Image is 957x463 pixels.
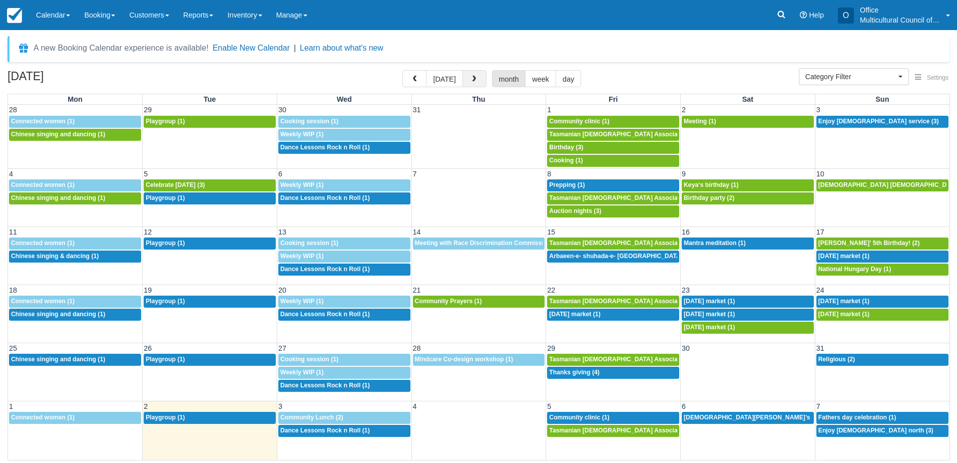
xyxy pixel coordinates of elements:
[144,354,276,366] a: Playgroup (1)
[9,179,141,191] a: Connected women (1)
[682,238,814,250] a: Mantra meditation (1)
[549,414,609,421] span: Community clinic (1)
[278,179,410,191] a: Weekly WIP (1)
[204,95,216,103] span: Tue
[816,251,948,263] a: [DATE] market (1)
[278,238,410,250] a: Cooking session (1)
[146,414,185,421] span: Playgroup (1)
[682,179,814,191] a: Keya‘s birthday (1)
[682,322,814,334] a: [DATE] market (1)
[816,354,948,366] a: Religious (2)
[11,181,75,188] span: Connected women (1)
[546,106,552,114] span: 1
[8,402,14,410] span: 1
[412,402,418,410] span: 4
[426,70,462,87] button: [DATE]
[547,367,679,379] a: Thanks giving (4)
[144,412,276,424] a: Playgroup (1)
[860,5,940,15] p: Office
[815,402,821,410] span: 7
[11,356,105,363] span: Chinese singing and dancing (1)
[146,298,185,305] span: Playgroup (1)
[684,118,716,125] span: Meeting (1)
[549,118,609,125] span: Community clinic (1)
[143,286,153,294] span: 19
[818,266,891,273] span: National Hungary Day (1)
[278,354,410,366] a: Cooking session (1)
[547,142,679,154] a: Birthday (3)
[11,311,105,318] span: Chinese singing and dancing (1)
[9,129,141,141] a: Chinese singing and dancing (1)
[143,106,153,114] span: 29
[277,286,287,294] span: 20
[11,414,75,421] span: Connected women (1)
[146,181,205,188] span: Celebrate [DATE] (3)
[818,427,933,434] span: Enjoy [DEMOGRAPHIC_DATA] north (3)
[681,402,687,410] span: 6
[816,116,948,128] a: Enjoy [DEMOGRAPHIC_DATA] service (3)
[280,240,338,247] span: Cooking session (1)
[294,44,296,52] span: |
[684,240,746,247] span: Mantra meditation (1)
[11,118,75,125] span: Connected women (1)
[280,253,324,260] span: Weekly WIP (1)
[684,181,738,188] span: Keya‘s birthday (1)
[799,68,909,85] button: Category Filter
[549,253,692,260] span: Arbaeen-e- shuhada-e- [GEOGRAPHIC_DATA] (1)
[525,70,556,87] button: week
[549,144,583,151] span: Birthday (3)
[815,170,825,178] span: 10
[144,238,276,250] a: Playgroup (1)
[280,311,370,318] span: Dance Lessons Rock n Roll (1)
[280,194,370,201] span: Dance Lessons Rock n Roll (1)
[415,356,513,363] span: Mindcare Co-design workshop (1)
[280,369,324,376] span: Weekly WIP (1)
[549,369,600,376] span: Thanks giving (4)
[549,427,747,434] span: Tasmanian [DEMOGRAPHIC_DATA] Association -Weekly Praying (1)
[144,296,276,308] a: Playgroup (1)
[278,412,410,424] a: Community Lunch (2)
[547,296,679,308] a: Tasmanian [DEMOGRAPHIC_DATA] Association -Weekly Praying (1)
[549,207,601,214] span: Auction nights (3)
[815,344,825,352] span: 31
[146,356,185,363] span: Playgroup (1)
[684,194,734,201] span: Birthday party (2)
[412,344,422,352] span: 28
[546,344,556,352] span: 29
[278,309,410,321] a: Dance Lessons Rock n Roll (1)
[492,70,526,87] button: month
[681,228,691,236] span: 16
[412,286,422,294] span: 21
[549,311,600,318] span: [DATE] market (1)
[549,131,747,138] span: Tasmanian [DEMOGRAPHIC_DATA] Association -Weekly Praying (1)
[805,72,896,82] span: Category Filter
[547,238,679,250] a: Tasmanian [DEMOGRAPHIC_DATA] Association -Weekly Praying (1)
[413,296,545,308] a: Community Prayers (1)
[277,228,287,236] span: 13
[927,74,948,81] span: Settings
[684,414,845,421] span: [DEMOGRAPHIC_DATA][PERSON_NAME]’s birthday (1)
[875,95,889,103] span: Sun
[549,157,583,164] span: Cooking (1)
[9,238,141,250] a: Connected women (1)
[742,95,753,103] span: Sat
[547,309,679,321] a: [DATE] market (1)
[146,118,185,125] span: Playgroup (1)
[413,354,545,366] a: Mindcare Co-design workshop (1)
[818,356,855,363] span: Religious (2)
[549,298,747,305] span: Tasmanian [DEMOGRAPHIC_DATA] Association -Weekly Praying (1)
[8,286,18,294] span: 18
[681,106,687,114] span: 2
[277,106,287,114] span: 30
[300,44,383,52] a: Learn about what's new
[144,192,276,204] a: Playgroup (1)
[547,129,679,141] a: Tasmanian [DEMOGRAPHIC_DATA] Association -Weekly Praying (1)
[280,266,370,273] span: Dance Lessons Rock n Roll (1)
[547,251,679,263] a: Arbaeen-e- shuhada-e- [GEOGRAPHIC_DATA] (1)
[278,251,410,263] a: Weekly WIP (1)
[143,170,149,178] span: 5
[280,414,343,421] span: Community Lunch (2)
[11,240,75,247] span: Connected women (1)
[681,286,691,294] span: 23
[7,8,22,23] img: checkfront-main-nav-mini-logo.png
